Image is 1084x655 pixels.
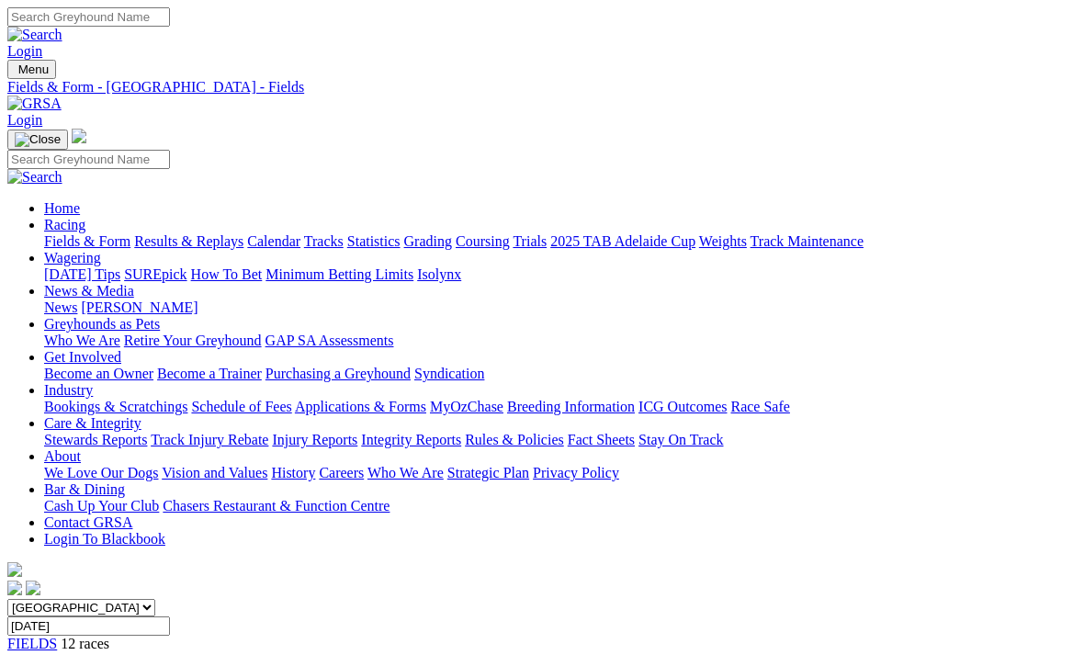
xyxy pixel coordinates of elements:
[304,233,344,249] a: Tracks
[44,316,160,332] a: Greyhounds as Pets
[265,366,411,381] a: Purchasing a Greyhound
[265,266,413,282] a: Minimum Betting Limits
[7,60,56,79] button: Toggle navigation
[26,581,40,595] img: twitter.svg
[361,432,461,447] a: Integrity Reports
[44,531,165,547] a: Login To Blackbook
[417,266,461,282] a: Isolynx
[44,399,187,414] a: Bookings & Scratchings
[414,366,484,381] a: Syndication
[44,498,159,514] a: Cash Up Your Club
[44,415,141,431] a: Care & Integrity
[568,432,635,447] a: Fact Sheets
[44,333,1077,349] div: Greyhounds as Pets
[44,366,153,381] a: Become an Owner
[272,432,357,447] a: Injury Reports
[7,43,42,59] a: Login
[265,333,394,348] a: GAP SA Assessments
[44,266,120,282] a: [DATE] Tips
[699,233,747,249] a: Weights
[61,636,109,651] span: 12 races
[7,636,57,651] a: FIELDS
[7,96,62,112] img: GRSA
[157,366,262,381] a: Become a Trainer
[44,233,1077,250] div: Racing
[7,130,68,150] button: Toggle navigation
[7,169,62,186] img: Search
[124,266,186,282] a: SUREpick
[124,333,262,348] a: Retire Your Greyhound
[44,333,120,348] a: Who We Are
[513,233,547,249] a: Trials
[44,250,101,265] a: Wagering
[7,562,22,577] img: logo-grsa-white.png
[638,399,727,414] a: ICG Outcomes
[533,465,619,480] a: Privacy Policy
[151,432,268,447] a: Track Injury Rebate
[751,233,864,249] a: Track Maintenance
[44,432,147,447] a: Stewards Reports
[44,465,158,480] a: We Love Our Dogs
[7,616,170,636] input: Select date
[44,382,93,398] a: Industry
[404,233,452,249] a: Grading
[18,62,49,76] span: Menu
[7,79,1077,96] a: Fields & Form - [GEOGRAPHIC_DATA] - Fields
[7,150,170,169] input: Search
[550,233,695,249] a: 2025 TAB Adelaide Cup
[247,233,300,249] a: Calendar
[134,233,243,249] a: Results & Replays
[730,399,789,414] a: Race Safe
[456,233,510,249] a: Coursing
[430,399,503,414] a: MyOzChase
[44,465,1077,481] div: About
[72,129,86,143] img: logo-grsa-white.png
[347,233,401,249] a: Statistics
[7,27,62,43] img: Search
[44,498,1077,514] div: Bar & Dining
[447,465,529,480] a: Strategic Plan
[507,399,635,414] a: Breeding Information
[271,465,315,480] a: History
[44,432,1077,448] div: Care & Integrity
[15,132,61,147] img: Close
[44,299,1077,316] div: News & Media
[191,399,291,414] a: Schedule of Fees
[7,7,170,27] input: Search
[638,432,723,447] a: Stay On Track
[7,112,42,128] a: Login
[44,399,1077,415] div: Industry
[44,366,1077,382] div: Get Involved
[319,465,364,480] a: Careers
[162,465,267,480] a: Vision and Values
[7,581,22,595] img: facebook.svg
[44,266,1077,283] div: Wagering
[81,299,198,315] a: [PERSON_NAME]
[44,217,85,232] a: Racing
[163,498,390,514] a: Chasers Restaurant & Function Centre
[44,299,77,315] a: News
[44,283,134,299] a: News & Media
[191,266,263,282] a: How To Bet
[367,465,444,480] a: Who We Are
[44,481,125,497] a: Bar & Dining
[465,432,564,447] a: Rules & Policies
[44,349,121,365] a: Get Involved
[44,200,80,216] a: Home
[44,233,130,249] a: Fields & Form
[44,448,81,464] a: About
[44,514,132,530] a: Contact GRSA
[295,399,426,414] a: Applications & Forms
